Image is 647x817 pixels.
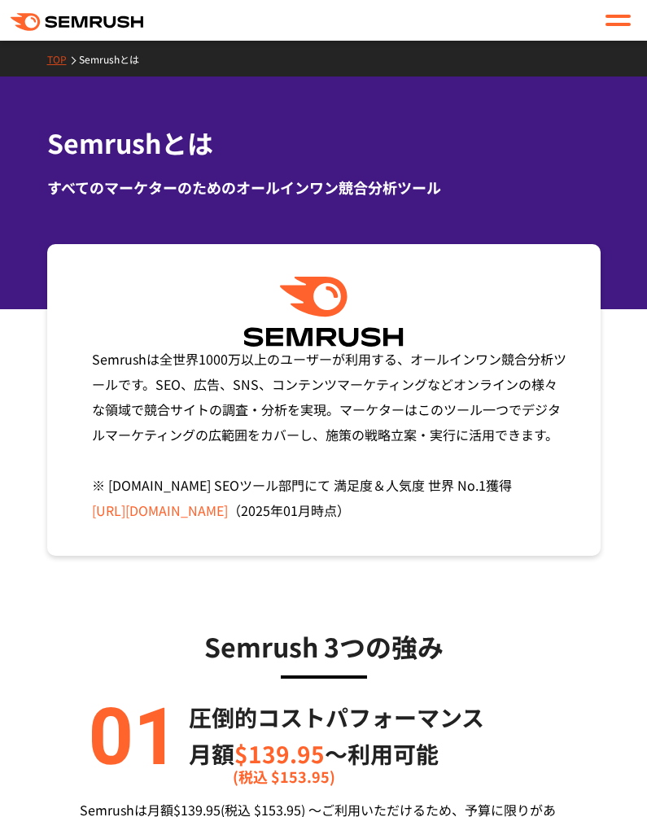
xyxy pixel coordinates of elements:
img: alt [80,699,177,772]
a: [URL][DOMAIN_NAME] [92,500,228,520]
img: Semrush [235,277,412,347]
span: (税込 $153.95) [233,758,335,795]
span: Semrushは全世界1000万以上のユーザーが利用する、オールインワン競合分析ツールです。SEO、広告、SNS、コンテンツマーケティングなどオンラインの様々な領域で競合サイトの調査・分析を実現... [92,349,566,520]
a: Semrushとは [79,52,151,66]
h3: Semrush 3つの強み [80,626,568,666]
div: すべてのマーケターのためのオールインワン競合分析ツール [47,176,601,199]
a: TOP [47,52,79,66]
p: 月額 〜利用可能 [189,736,484,772]
h1: Semrushとは [47,122,601,163]
p: 圧倒的コストパフォーマンス [189,699,484,736]
span: $139.95 [234,737,325,770]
